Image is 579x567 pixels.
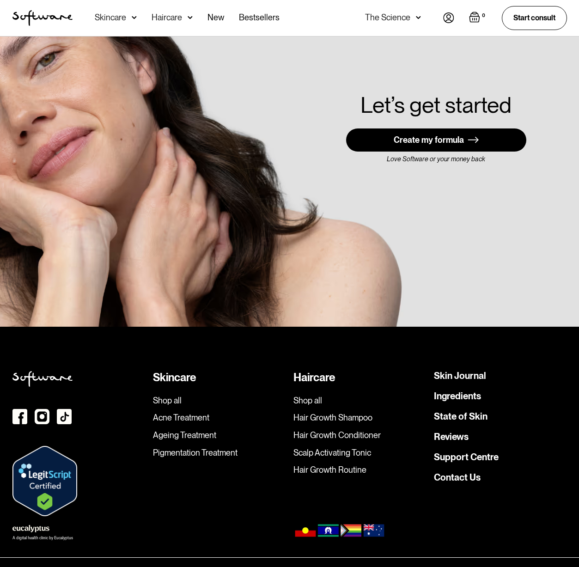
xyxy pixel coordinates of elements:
a: Create my formula [346,128,526,152]
div: 0 [480,12,487,20]
div: Skincare [153,371,286,384]
div: Haircare [152,13,182,22]
a: State of Skin [434,412,488,421]
a: Shop all [153,396,286,406]
a: Hair Growth Conditioner [293,430,427,440]
a: home [12,10,73,26]
a: Hair Growth Shampoo [293,413,427,423]
img: Facebook icon [12,409,27,424]
div: Haircare [293,371,427,384]
a: Skin Journal [434,371,486,380]
div: Skincare [95,13,126,22]
a: Open empty cart [469,12,487,24]
a: Scalp Activating Tonic [293,448,427,458]
div: The Science [365,13,410,22]
img: TikTok Icon [57,409,72,424]
a: Acne Treatment [153,413,286,423]
img: arrow down [132,13,137,22]
a: Ageing Treatment [153,430,286,440]
img: arrow down [188,13,193,22]
a: Support Centre [434,452,499,462]
img: Softweare logo [12,371,73,387]
img: Software Logo [12,10,73,26]
img: Verify Approval for www.skin.software [12,446,77,516]
img: instagram icon [35,409,49,424]
div: A digital health clinic by Eucalyptus [12,537,73,540]
a: Reviews [434,432,469,441]
div: Love Software or your money back [346,155,526,163]
a: Verify LegitScript Approval for www.skin.software [12,476,77,484]
a: Shop all [293,396,427,406]
div: Create my formula [394,135,464,145]
h2: Let’s get started [360,93,512,117]
img: arrow down [416,13,421,22]
a: A digital health clinic by Eucalyptus [12,524,73,540]
a: Contact Us [434,473,481,482]
a: Start consult [502,6,567,30]
a: Pigmentation Treatment [153,448,286,458]
a: Hair Growth Routine [293,465,427,475]
a: Ingredients [434,391,481,401]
